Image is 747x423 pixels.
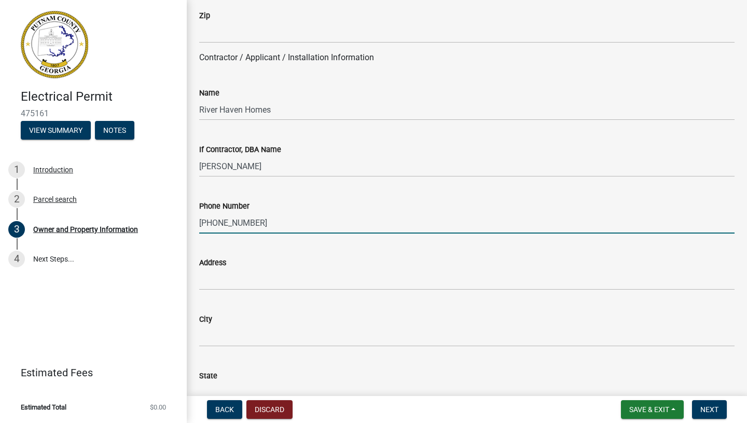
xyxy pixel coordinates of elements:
[199,373,217,380] label: State
[246,400,293,419] button: Discard
[8,362,170,383] a: Estimated Fees
[199,203,250,210] label: Phone Number
[21,89,178,104] h4: Electrical Permit
[621,400,684,419] button: Save & Exit
[8,251,25,267] div: 4
[150,404,166,411] span: $0.00
[95,127,134,135] wm-modal-confirm: Notes
[199,260,226,267] label: Address
[95,121,134,140] button: Notes
[199,316,212,323] label: City
[692,400,727,419] button: Next
[21,404,66,411] span: Estimated Total
[199,12,210,20] label: Zip
[33,226,138,233] div: Owner and Property Information
[207,400,242,419] button: Back
[629,405,669,414] span: Save & Exit
[8,191,25,208] div: 2
[21,11,88,78] img: Putnam County, Georgia
[33,196,77,203] div: Parcel search
[21,108,166,118] span: 475161
[21,127,91,135] wm-modal-confirm: Summary
[21,121,91,140] button: View Summary
[199,146,281,154] label: If Contractor, DBA Name
[33,166,73,173] div: Introduction
[215,405,234,414] span: Back
[8,221,25,238] div: 3
[8,161,25,178] div: 1
[700,405,718,414] span: Next
[199,90,219,97] label: Name
[199,51,735,64] p: Contractor / Applicant / Installation Information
